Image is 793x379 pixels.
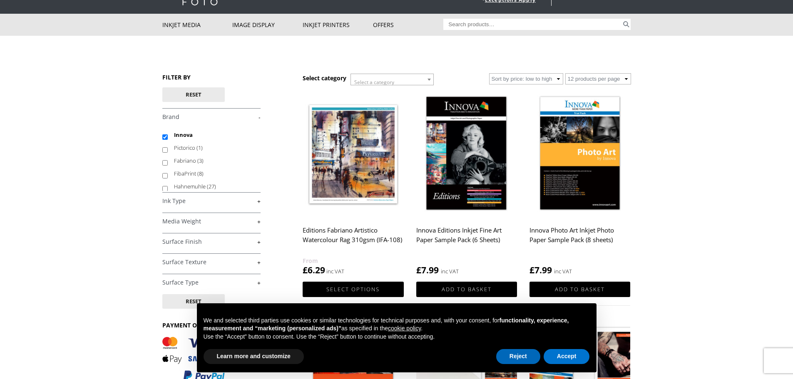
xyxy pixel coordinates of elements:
[496,349,540,364] button: Reject
[197,170,204,177] span: (8)
[190,297,603,379] div: Notice
[204,317,569,332] strong: functionality, experience, measurement and “marketing (personalized ads)”
[204,317,590,333] p: We and selected third parties use cookies or similar technologies for technical purposes and, wit...
[162,274,261,290] h4: Surface Type
[529,282,630,297] a: Add to basket: “Innova Photo Art Inkjet Photo Paper Sample Pack (8 sheets)”
[162,294,225,309] button: Reset
[174,141,253,154] label: Pictorico
[303,282,403,297] a: Select options for “Editions Fabriano Artistico Watercolour Rag 310gsm (IFA-108)”
[162,321,261,329] h3: PAYMENT OPTIONS
[489,73,563,84] select: Shop order
[303,264,325,276] bdi: 6.29
[416,223,517,256] h2: Innova Editions Inkjet Fine Art Paper Sample Pack (6 Sheets)
[529,264,534,276] span: £
[162,14,233,36] a: Inkjet Media
[373,14,443,36] a: Offers
[162,218,261,225] a: +
[232,14,303,36] a: Image Display
[303,14,373,36] a: Inkjet Printers
[162,279,261,287] a: +
[174,129,253,141] label: Innova
[174,154,253,167] label: Fabriano
[162,113,261,121] a: -
[207,183,216,190] span: (27)
[174,180,253,193] label: Hahnemuhle
[416,264,439,276] bdi: 7.99
[303,74,346,82] h3: Select category
[162,253,261,270] h4: Surface Texture
[354,79,394,86] span: Select a category
[544,349,590,364] button: Accept
[388,325,421,332] a: cookie policy
[162,233,261,250] h4: Surface Finish
[196,144,203,151] span: (1)
[204,349,304,364] button: Learn more and customize
[204,333,590,341] p: Use the “Accept” button to consent. Use the “Reject” button to continue without accepting.
[529,91,630,276] a: Innova Photo Art Inkjet Photo Paper Sample Pack (8 sheets) £7.99 inc VAT
[162,192,261,209] h4: Ink Type
[303,264,308,276] span: £
[529,223,630,256] h2: Innova Photo Art Inkjet Photo Paper Sample Pack (8 sheets)
[416,264,421,276] span: £
[162,87,225,102] button: Reset
[416,91,517,276] a: Innova Editions Inkjet Fine Art Paper Sample Pack (6 Sheets) £7.99 inc VAT
[529,264,552,276] bdi: 7.99
[416,91,517,217] img: Innova Editions Inkjet Fine Art Paper Sample Pack (6 Sheets)
[416,282,517,297] a: Add to basket: “Innova Editions Inkjet Fine Art Paper Sample Pack (6 Sheets)”
[303,91,403,217] img: Editions Fabriano Artistico Watercolour Rag 310gsm (IFA-108)
[162,73,261,81] h3: FILTER BY
[197,157,204,164] span: (3)
[162,108,261,125] h4: Brand
[529,91,630,217] img: Innova Photo Art Inkjet Photo Paper Sample Pack (8 sheets)
[162,213,261,229] h4: Media Weight
[441,267,459,276] strong: inc VAT
[554,267,572,276] strong: inc VAT
[174,167,253,180] label: FibaPrint
[621,19,631,30] button: Search
[303,223,403,256] h2: Editions Fabriano Artistico Watercolour Rag 310gsm (IFA-108)
[162,238,261,246] a: +
[162,258,261,266] a: +
[443,19,621,30] input: Search products…
[162,197,261,205] a: +
[303,91,403,276] a: Editions Fabriano Artistico Watercolour Rag 310gsm (IFA-108) £6.29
